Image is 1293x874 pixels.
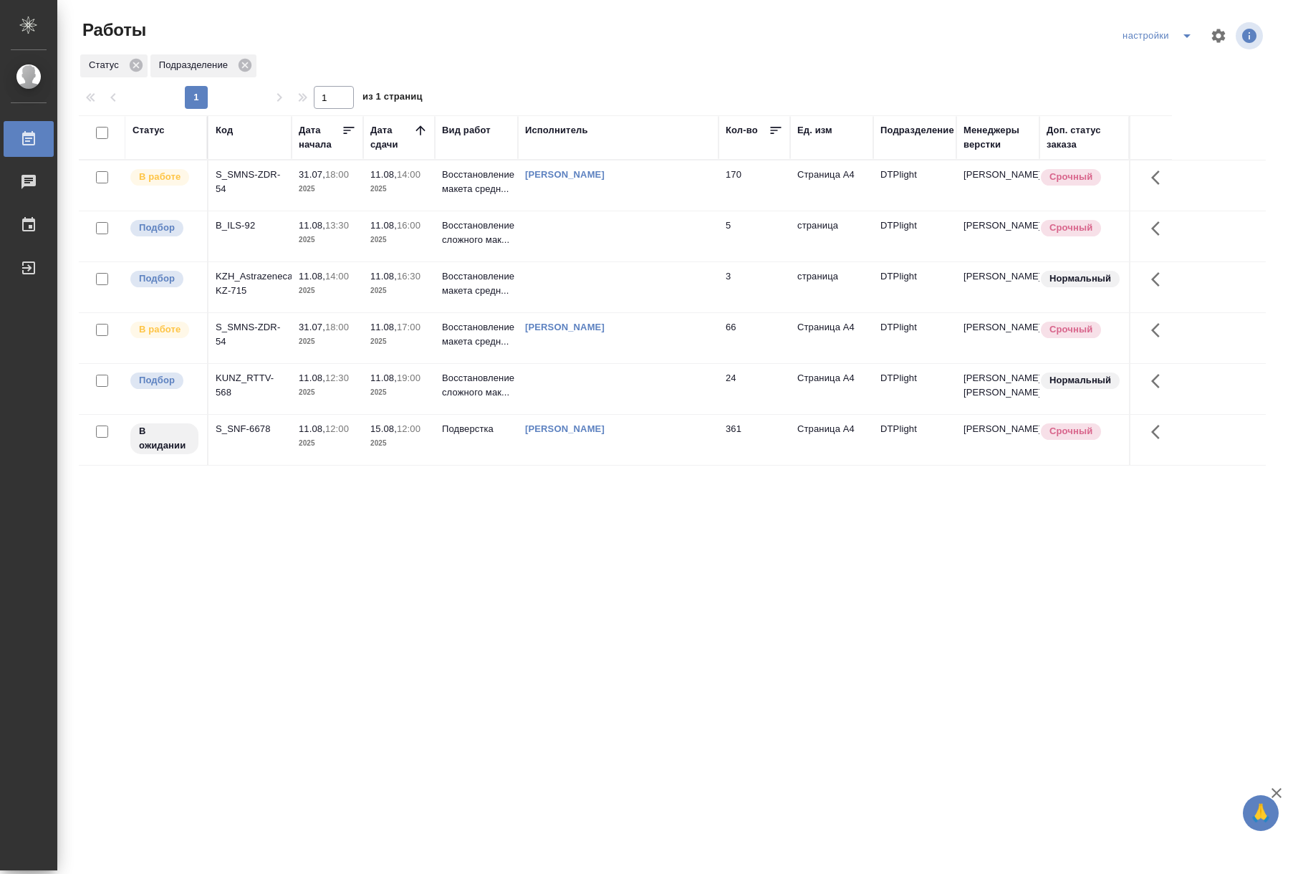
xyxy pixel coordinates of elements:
p: 13:30 [325,220,349,231]
p: 14:00 [325,271,349,282]
p: 11.08, [299,423,325,434]
p: 19:00 [397,373,420,383]
div: Исполнитель [525,123,588,138]
button: Здесь прячутся важные кнопки [1143,160,1177,195]
p: Срочный [1049,424,1092,438]
div: Исполнитель назначен, приступать к работе пока рано [129,422,200,456]
p: 11.08, [370,169,397,180]
p: [PERSON_NAME] [963,168,1032,182]
div: Ед. изм [797,123,832,138]
p: Восстановление сложного мак... [442,218,511,247]
p: [PERSON_NAME] [963,269,1032,284]
p: 18:00 [325,169,349,180]
button: Здесь прячутся важные кнопки [1143,415,1177,449]
p: 2025 [299,233,356,247]
p: 11.08, [299,373,325,383]
div: Подразделение [880,123,954,138]
div: Исполнитель выполняет работу [129,320,200,340]
p: 16:00 [397,220,420,231]
td: DTPlight [873,262,956,312]
p: 17:00 [397,322,420,332]
div: Менеджеры верстки [963,123,1032,152]
p: Восстановление макета средн... [442,269,511,298]
p: 31.07, [299,169,325,180]
p: 16:30 [397,271,420,282]
td: 361 [718,415,790,465]
p: 11.08, [370,373,397,383]
p: Срочный [1049,322,1092,337]
td: Страница А4 [790,313,873,363]
p: 2025 [299,182,356,196]
p: 18:00 [325,322,349,332]
p: 12:00 [325,423,349,434]
p: Нормальный [1049,373,1111,388]
div: S_SMNS-ZDR-54 [216,168,284,196]
p: Подбор [139,373,175,388]
p: В работе [139,322,181,337]
span: Посмотреть информацию [1236,22,1266,49]
p: [PERSON_NAME], [PERSON_NAME] [963,371,1032,400]
p: [PERSON_NAME] [963,320,1032,335]
td: 170 [718,160,790,211]
p: Подбор [139,272,175,286]
p: 11.08, [370,271,397,282]
p: Подверстка [442,422,511,436]
div: Можно подбирать исполнителей [129,218,200,238]
p: 2025 [299,284,356,298]
p: 2025 [370,182,428,196]
td: DTPlight [873,364,956,414]
p: Статус [89,58,124,72]
button: Здесь прячутся важные кнопки [1143,211,1177,246]
div: Подразделение [150,54,256,77]
p: Восстановление макета средн... [442,320,511,349]
div: Код [216,123,233,138]
p: 15.08, [370,423,397,434]
p: 14:00 [397,169,420,180]
a: [PERSON_NAME] [525,322,605,332]
p: 2025 [299,335,356,349]
td: 24 [718,364,790,414]
p: 2025 [370,233,428,247]
div: KUNZ_RTTV-568 [216,371,284,400]
div: Статус [133,123,165,138]
p: Срочный [1049,221,1092,235]
div: Доп. статус заказа [1047,123,1122,152]
td: DTPlight [873,415,956,465]
p: Нормальный [1049,272,1111,286]
td: Страница А4 [790,415,873,465]
p: 2025 [299,436,356,451]
p: 11.08, [299,271,325,282]
div: S_SMNS-ZDR-54 [216,320,284,349]
p: Восстановление сложного мак... [442,371,511,400]
div: S_SNF-6678 [216,422,284,436]
td: Страница А4 [790,160,873,211]
div: split button [1119,24,1201,47]
p: 11.08, [299,220,325,231]
td: DTPlight [873,313,956,363]
td: 66 [718,313,790,363]
p: 12:00 [397,423,420,434]
div: Статус [80,54,148,77]
td: Страница А4 [790,364,873,414]
button: Здесь прячутся важные кнопки [1143,313,1177,347]
td: страница [790,211,873,261]
button: 🙏 [1243,795,1279,831]
p: 2025 [370,284,428,298]
button: Здесь прячутся важные кнопки [1143,262,1177,297]
span: из 1 страниц [362,88,423,109]
div: B_ILS-92 [216,218,284,233]
p: 2025 [299,385,356,400]
div: Исполнитель выполняет работу [129,168,200,187]
td: страница [790,262,873,312]
div: Дата начала [299,123,342,152]
div: Кол-во [726,123,758,138]
span: Настроить таблицу [1201,19,1236,53]
span: Работы [79,19,146,42]
p: [PERSON_NAME] [963,218,1032,233]
button: Здесь прячутся важные кнопки [1143,364,1177,398]
p: В работе [139,170,181,184]
p: В ожидании [139,424,190,453]
p: 31.07, [299,322,325,332]
p: 2025 [370,335,428,349]
div: Можно подбирать исполнителей [129,269,200,289]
